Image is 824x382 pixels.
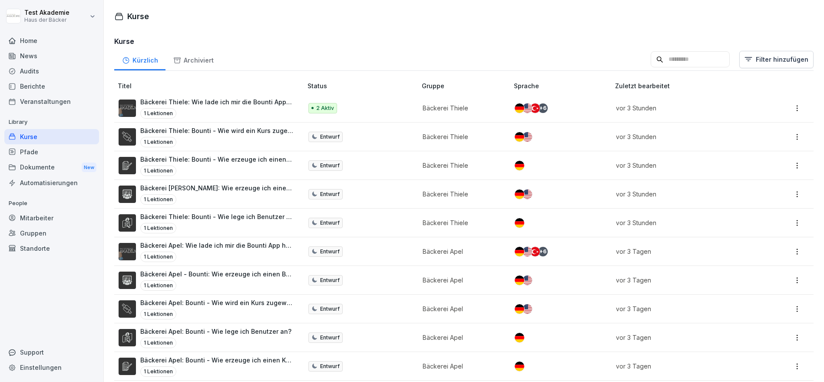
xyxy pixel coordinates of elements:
a: News [4,48,99,63]
p: Bäckerei Thiele [423,132,500,141]
p: Entwurf [320,190,340,198]
p: Entwurf [320,362,340,370]
img: h0ir0warzjvm1vzjfykkf11s.png [119,272,136,289]
p: Bäckerei Thiele [423,161,500,170]
p: 1 Lektionen [140,280,176,291]
div: Kurse [4,129,99,144]
p: vor 3 Stunden [616,161,752,170]
p: Status [308,81,418,90]
p: 1 Lektionen [140,166,176,176]
img: y3z3y63wcjyhx73x8wr5r0l3.png [119,214,136,232]
p: vor 3 Stunden [616,132,752,141]
img: us.svg [523,276,532,285]
img: us.svg [523,103,532,113]
a: Berichte [4,79,99,94]
button: Filter hinzufügen [739,51,814,68]
p: Sprache [514,81,612,90]
p: Haus der Bäcker [24,17,69,23]
img: de.svg [515,161,524,170]
p: 1 Lektionen [140,137,176,147]
a: Automatisierungen [4,175,99,190]
a: Gruppen [4,226,99,241]
p: Bäckerei Thiele [423,218,500,227]
p: Bäckerei Apel - Bounti: Wie erzeuge ich einen Benutzerbericht? [140,269,294,279]
a: Home [4,33,99,48]
p: 1 Lektionen [140,223,176,233]
p: vor 3 Stunden [616,189,752,199]
p: Bäckerei Apel [423,247,500,256]
p: Bäckerei Thiele: Bounti - Wie wird ein Kurs zugewiesen? [140,126,294,135]
p: Bäckerei Thiele: Wie lade ich mir die Bounti App herunter? [140,97,294,106]
div: Support [4,345,99,360]
p: Entwurf [320,248,340,256]
p: Entwurf [320,133,340,141]
img: y3z3y63wcjyhx73x8wr5r0l3.png [119,329,136,346]
img: us.svg [523,304,532,314]
h3: Kurse [114,36,814,47]
p: Bäckerei Apel [423,333,500,342]
img: s78w77shk91l4aeybtorc9h7.png [119,243,136,260]
p: Bäckerei Apel: Bounti - Wie wird ein Kurs zugewiesen? [140,298,294,307]
p: Bäckerei Apel: Bounti - Wie lege ich Benutzer an? [140,327,291,336]
img: us.svg [523,189,532,199]
p: Entwurf [320,276,340,284]
p: Test Akademie [24,9,69,17]
img: de.svg [515,362,524,371]
p: Gruppe [422,81,510,90]
p: Bäckerei Apel [423,276,500,285]
p: Bäckerei Apel [423,304,500,313]
img: h0ir0warzjvm1vzjfykkf11s.png [119,186,136,203]
a: DokumenteNew [4,159,99,176]
p: Bäckerei Thiele [423,103,500,113]
p: 1 Lektionen [140,366,176,377]
a: Standorte [4,241,99,256]
p: 2 Aktiv [316,104,334,112]
img: de.svg [515,304,524,314]
img: pkjk7b66iy5o0dy6bqgs99sq.png [119,300,136,318]
p: Library [4,115,99,129]
p: Entwurf [320,219,340,227]
a: Mitarbeiter [4,210,99,226]
a: Pfade [4,144,99,159]
p: vor 3 Tagen [616,247,752,256]
img: de.svg [515,247,524,256]
a: Einstellungen [4,360,99,375]
p: vor 3 Tagen [616,333,752,342]
p: 1 Lektionen [140,194,176,205]
p: Bäckerei Apel: Bounti - Wie erzeuge ich einen Kursbericht? [140,355,294,365]
p: 1 Lektionen [140,108,176,119]
p: 1 Lektionen [140,338,176,348]
div: New [82,163,96,173]
img: pkjk7b66iy5o0dy6bqgs99sq.png [119,128,136,146]
div: Dokumente [4,159,99,176]
a: Archiviert [165,48,221,70]
p: vor 3 Tagen [616,276,752,285]
a: Audits [4,63,99,79]
p: Bäckerei Apel: Wie lade ich mir die Bounti App herunter? [140,241,294,250]
img: yv9h8086xynjfnu9qnkzu07k.png [119,358,136,375]
div: + 6 [538,247,548,256]
img: de.svg [515,333,524,342]
img: de.svg [515,103,524,113]
img: s78w77shk91l4aeybtorc9h7.png [119,100,136,117]
img: tr.svg [530,247,540,256]
a: Veranstaltungen [4,94,99,109]
h1: Kurse [127,10,149,22]
a: Kürzlich [114,48,165,70]
p: Bäckerei Apel [423,362,500,371]
p: Bäckerei Thiele: Bounti - Wie lege ich Benutzer an? [140,212,294,221]
p: Entwurf [320,162,340,169]
img: yv9h8086xynjfnu9qnkzu07k.png [119,157,136,174]
img: de.svg [515,218,524,228]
